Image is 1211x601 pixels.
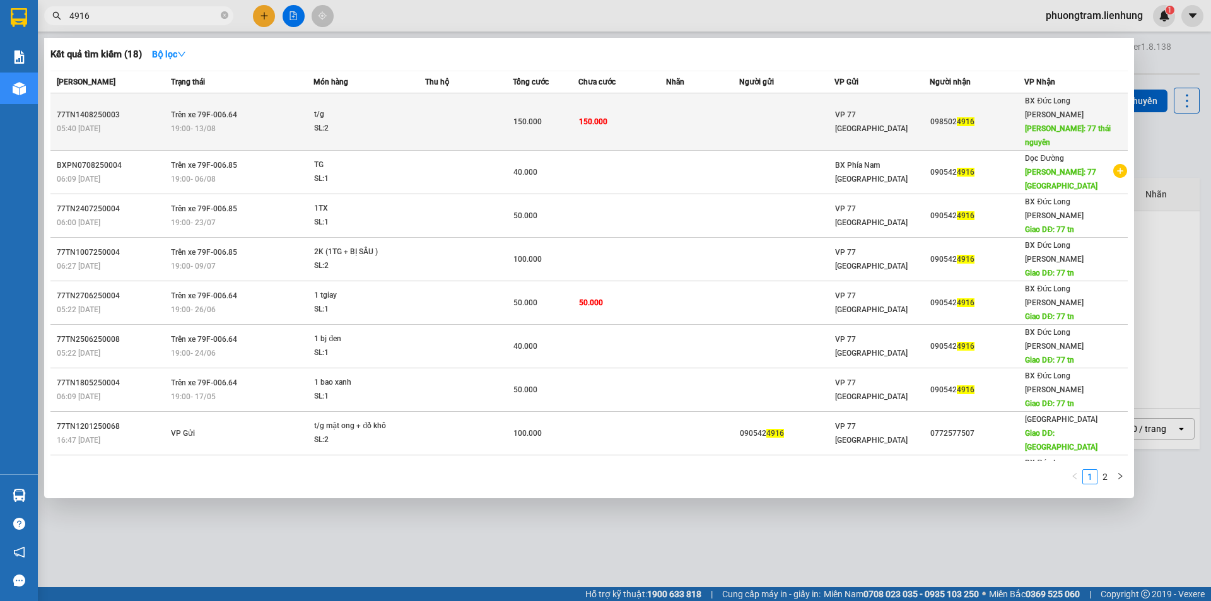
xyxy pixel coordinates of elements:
span: 100.000 [513,255,542,264]
div: 77TN1007250004 [57,246,167,259]
span: notification [13,546,25,558]
span: VP Gửi [834,78,858,86]
div: SL: 1 [314,172,409,186]
div: 090542 [930,166,1024,179]
div: 1 bao xanh [314,376,409,390]
span: close-circle [221,11,228,19]
span: Giao DĐ: 77 tn [1025,312,1074,321]
a: 2 [1098,470,1112,484]
span: [PERSON_NAME] [57,78,115,86]
span: Trên xe 79F-006.64 [171,335,237,344]
strong: Bộ lọc [152,49,186,59]
div: 1 bj đen [314,332,409,346]
div: t/g [314,108,409,122]
span: Trên xe 79F-006.85 [171,161,237,170]
div: TG [314,158,409,172]
div: 77TN1408250003 [57,108,167,122]
div: SL: 1 [314,303,409,317]
span: 19:00 - 13/08 [171,124,216,133]
span: VP Gửi [171,429,195,438]
div: 1 tgiay [314,289,409,303]
span: Trạng thái [171,78,205,86]
span: VP 77 [GEOGRAPHIC_DATA] [835,378,908,401]
span: Dọc Đường [1025,154,1064,163]
span: 150.000 [579,117,607,126]
span: BX Đức Long [PERSON_NAME] [1025,284,1084,307]
span: 4916 [766,429,784,438]
span: Giao DĐ: 77 tn [1025,269,1074,277]
span: 06:09 [DATE] [57,175,100,184]
span: Trên xe 79F-006.64 [171,291,237,300]
span: Giao DĐ: 77 tn [1025,356,1074,365]
div: t/g mật ong + đồ khô [314,419,409,433]
div: 2K (1TG + BỊ SẦU ) [314,245,409,259]
span: BX Đức Long [PERSON_NAME] [1025,197,1084,220]
span: VP 77 [GEOGRAPHIC_DATA] [835,291,908,314]
div: 090542 [930,209,1024,223]
span: Chưa cước [578,78,616,86]
span: 05:22 [DATE] [57,349,100,358]
a: 1 [1083,470,1097,484]
span: 150.000 [513,117,542,126]
span: 50.000 [513,385,537,394]
div: SL: 2 [314,122,409,136]
span: Giao DĐ: 77 tn [1025,225,1074,234]
img: warehouse-icon [13,489,26,502]
span: 06:09 [DATE] [57,392,100,401]
span: Trên xe 79F-006.64 [171,110,237,119]
span: [GEOGRAPHIC_DATA] [1025,415,1097,424]
img: solution-icon [13,50,26,64]
span: Giao DĐ: 77 tn [1025,399,1074,408]
span: 4916 [957,211,974,220]
span: [PERSON_NAME]: 77 [GEOGRAPHIC_DATA] [1025,168,1097,190]
li: Next Page [1113,469,1128,484]
span: 4916 [957,342,974,351]
img: warehouse-icon [13,82,26,95]
span: 19:00 - 17/05 [171,392,216,401]
div: 090542 [740,427,834,440]
div: 77TN2706250004 [57,289,167,303]
span: 50.000 [513,298,537,307]
span: left [1071,472,1079,480]
span: 19:00 - 23/07 [171,218,216,227]
span: Trên xe 79F-006.64 [171,378,237,387]
span: 19:00 - 06/08 [171,175,216,184]
input: Tìm tên, số ĐT hoặc mã đơn [69,9,218,23]
span: question-circle [13,518,25,530]
span: 06:00 [DATE] [57,218,100,227]
span: message [13,575,25,586]
div: SL: 2 [314,433,409,447]
div: 0772577507 [930,427,1024,440]
span: Nhãn [666,78,684,86]
div: 098502 [930,115,1024,129]
span: plus-circle [1113,164,1127,178]
span: 19:00 - 09/07 [171,262,216,271]
span: BX Phía Nam [GEOGRAPHIC_DATA] [835,161,908,184]
span: 4916 [957,298,974,307]
button: Bộ lọcdown [142,44,196,64]
span: right [1116,472,1124,480]
span: 19:00 - 26/06 [171,305,216,314]
div: 090542 [930,340,1024,353]
li: 1 [1082,469,1097,484]
span: VP 77 [GEOGRAPHIC_DATA] [835,248,908,271]
span: VP 77 [GEOGRAPHIC_DATA] [835,110,908,133]
span: Người nhận [930,78,971,86]
span: 50.000 [513,211,537,220]
span: 05:40 [DATE] [57,124,100,133]
span: BX Đức Long [PERSON_NAME] [1025,241,1084,264]
div: 090542 [930,253,1024,266]
div: SL: 1 [314,390,409,404]
span: VP 77 [GEOGRAPHIC_DATA] [835,335,908,358]
span: 16:47 [DATE] [57,436,100,445]
span: BX Đức Long [PERSON_NAME] [1025,371,1084,394]
span: 19:00 - 24/06 [171,349,216,358]
span: BX Đức Long [PERSON_NAME] [1025,96,1084,119]
span: search [52,11,61,20]
span: 4916 [957,385,974,394]
span: down [177,50,186,59]
span: VP Nhận [1024,78,1055,86]
span: 4916 [957,168,974,177]
span: 50.000 [579,298,603,307]
div: SL: 1 [314,346,409,360]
